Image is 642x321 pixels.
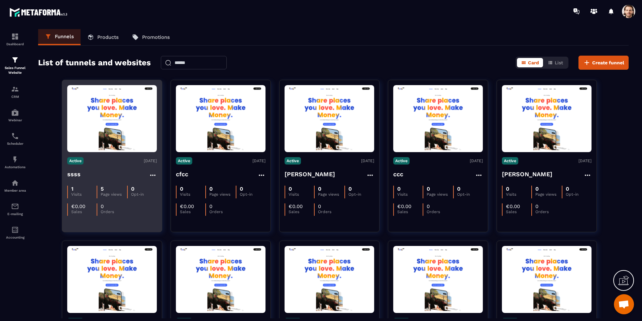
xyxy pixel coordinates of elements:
[180,186,183,192] p: 0
[318,192,344,197] p: Page views
[2,174,28,197] a: automationsautomationsMember area
[2,127,28,150] a: schedulerschedulerScheduler
[2,236,28,239] p: Accounting
[555,60,563,65] span: List
[2,118,28,122] p: Webinar
[502,248,592,311] img: image
[176,157,192,165] p: Active
[427,186,430,192] p: 0
[289,192,314,197] p: Visits
[176,248,265,311] img: image
[502,170,553,179] h4: [PERSON_NAME]
[427,192,453,197] p: Page views
[2,104,28,127] a: automationsautomationsWebinar
[361,158,374,163] p: [DATE]
[97,34,119,40] p: Products
[285,87,374,150] img: image
[566,192,591,197] p: Opt-in
[535,203,538,209] p: 0
[397,209,423,214] p: Sales
[2,51,28,80] a: formationformationSales Funnel Website
[11,179,19,187] img: automations
[348,192,374,197] p: Opt-in
[125,29,177,45] a: Promotions
[2,42,28,46] p: Dashboard
[502,87,592,150] img: image
[131,186,134,192] p: 0
[285,248,374,311] img: image
[397,186,401,192] p: 0
[506,186,509,192] p: 0
[11,33,19,41] img: formation
[544,58,567,67] button: List
[11,109,19,117] img: automations
[2,66,28,75] p: Sales Funnel Website
[67,87,157,150] img: image
[11,85,19,93] img: formation
[209,203,212,209] p: 0
[397,203,411,209] p: €0.00
[55,34,74,40] p: Funnels
[528,60,539,65] span: Card
[318,209,343,214] p: Orders
[67,157,84,165] p: Active
[71,192,97,197] p: Visits
[144,158,157,163] p: [DATE]
[535,192,562,197] p: Page views
[285,170,335,179] h4: [PERSON_NAME]
[318,203,321,209] p: 0
[101,186,104,192] p: 5
[289,209,314,214] p: Sales
[2,165,28,169] p: Automations
[393,248,483,311] img: image
[180,209,205,214] p: Sales
[71,186,74,192] p: 1
[457,186,460,192] p: 0
[176,87,265,150] img: image
[506,209,531,214] p: Sales
[2,221,28,244] a: accountantaccountantAccounting
[393,157,410,165] p: Active
[2,80,28,104] a: formationformationCRM
[502,157,518,165] p: Active
[506,192,531,197] p: Visits
[209,192,236,197] p: Page views
[2,142,28,145] p: Scheduler
[11,56,19,64] img: formation
[318,186,321,192] p: 0
[180,192,205,197] p: Visits
[289,203,303,209] p: €0.00
[71,203,85,209] p: €0.00
[252,158,265,163] p: [DATE]
[397,192,423,197] p: Visits
[470,158,483,163] p: [DATE]
[427,209,452,214] p: Orders
[457,192,483,197] p: Opt-in
[240,186,243,192] p: 0
[240,192,265,197] p: Opt-in
[2,95,28,99] p: CRM
[348,186,352,192] p: 0
[506,203,520,209] p: €0.00
[592,59,624,66] span: Create funnel
[2,27,28,51] a: formationformationDashboard
[81,29,125,45] a: Products
[38,29,81,45] a: Funnels
[2,189,28,192] p: Member area
[209,186,213,192] p: 0
[209,209,235,214] p: Orders
[67,248,157,311] img: image
[393,170,404,179] h4: ccc
[566,186,569,192] p: 0
[535,209,561,214] p: Orders
[38,56,151,69] h2: List of tunnels and websites
[101,203,104,209] p: 0
[535,186,539,192] p: 0
[11,132,19,140] img: scheduler
[9,6,70,18] img: logo
[578,158,592,163] p: [DATE]
[578,56,629,70] button: Create funnel
[180,203,194,209] p: €0.00
[2,197,28,221] a: emailemailE-mailing
[11,155,19,164] img: automations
